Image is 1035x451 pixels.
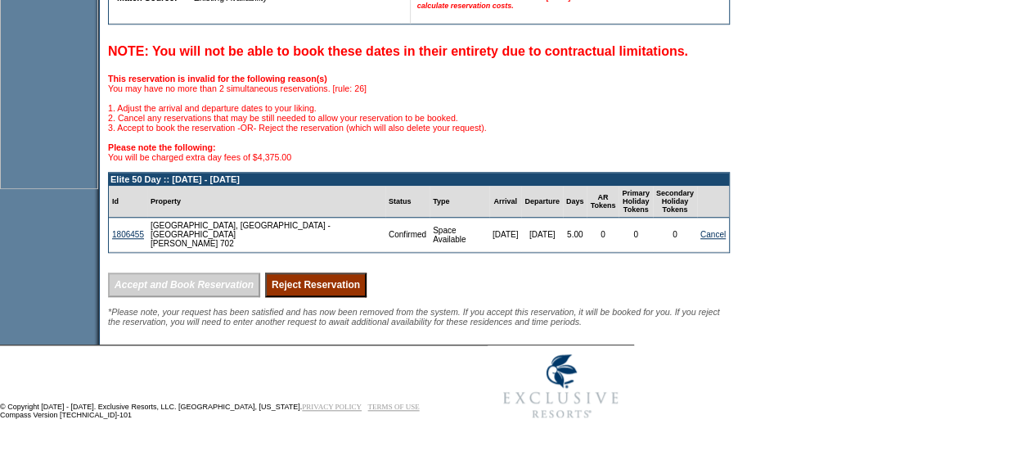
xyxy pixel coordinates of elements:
a: 1806455 [112,230,144,239]
td: Secondary Holiday Tokens [653,186,697,218]
td: 0 [653,218,697,252]
span: You may have no more than 2 simultaneous reservations. [rule: 26] 1. Adjust the arrival and depar... [108,74,487,162]
td: [GEOGRAPHIC_DATA], [GEOGRAPHIC_DATA] - [GEOGRAPHIC_DATA] [PERSON_NAME] 702 [147,218,385,252]
td: Property [147,186,385,218]
td: AR Tokens [587,186,619,218]
b: Please note the following: [108,142,215,152]
td: Id [109,186,147,218]
td: Arrival [489,186,521,218]
td: 0 [619,218,653,252]
td: [DATE] [489,218,521,252]
a: PRIVACY POLICY [302,403,362,411]
a: TERMS OF USE [368,403,420,411]
td: 0 [587,218,619,252]
span: NOTE: You will not be able to book these dates in their entirety due to contractual limitations. [108,44,688,58]
td: Confirmed [385,218,430,252]
td: Days [563,186,587,218]
td: Space Available [430,218,489,252]
input: Accept and Book Reservation [108,273,260,297]
a: Cancel [700,230,726,239]
td: Departure [521,186,563,218]
td: Elite 50 Day :: [DATE] - [DATE] [109,173,729,186]
td: Primary Holiday Tokens [619,186,653,218]
input: Reject Reservation [265,273,367,297]
td: [DATE] [521,218,563,252]
b: This reservation is invalid for the following reason(s) [108,74,327,83]
td: Status [385,186,430,218]
img: Exclusive Resorts [488,345,634,427]
span: *Please note, your request has been satisfied and has now been removed from the system. If you ac... [108,307,720,327]
td: Type [430,186,489,218]
td: 5.00 [563,218,587,252]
